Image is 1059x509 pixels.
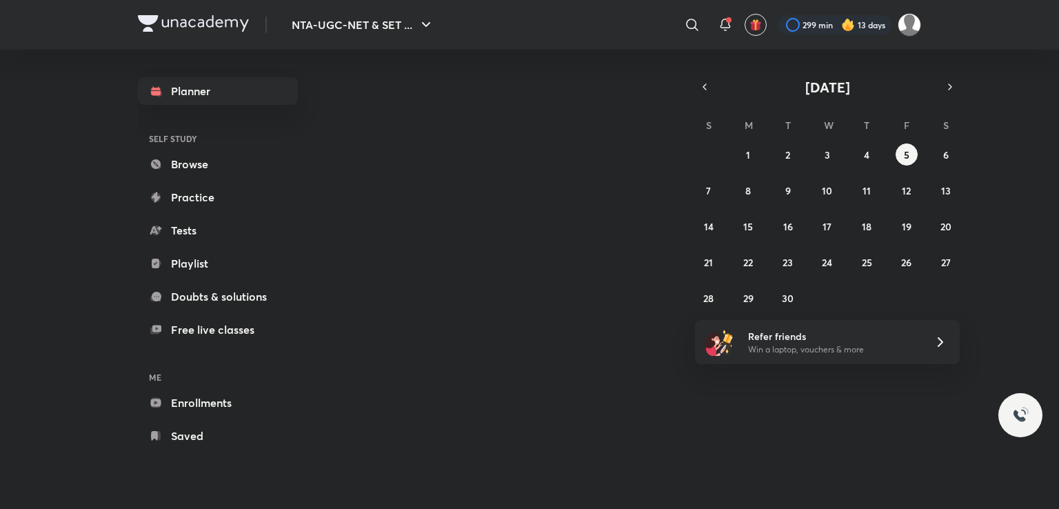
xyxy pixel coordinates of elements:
[896,215,918,237] button: September 19, 2025
[703,292,714,305] abbr: September 28, 2025
[777,287,799,309] button: September 30, 2025
[940,220,951,233] abbr: September 20, 2025
[816,179,838,201] button: September 10, 2025
[737,215,759,237] button: September 15, 2025
[935,179,957,201] button: September 13, 2025
[863,184,871,197] abbr: September 11, 2025
[138,217,298,244] a: Tests
[856,143,878,166] button: September 4, 2025
[901,256,911,269] abbr: September 26, 2025
[743,220,753,233] abbr: September 15, 2025
[785,184,791,197] abbr: September 9, 2025
[902,220,911,233] abbr: September 19, 2025
[777,251,799,273] button: September 23, 2025
[816,143,838,166] button: September 3, 2025
[748,343,918,356] p: Win a laptop, vouchers & more
[864,148,869,161] abbr: September 4, 2025
[822,184,832,197] abbr: September 10, 2025
[785,119,791,132] abbr: Tuesday
[737,287,759,309] button: September 29, 2025
[841,18,855,32] img: streak
[737,143,759,166] button: September 1, 2025
[816,215,838,237] button: September 17, 2025
[138,150,298,178] a: Browse
[822,256,832,269] abbr: September 24, 2025
[941,256,951,269] abbr: September 27, 2025
[706,328,734,356] img: referral
[138,127,298,150] h6: SELF STUDY
[704,220,714,233] abbr: September 14, 2025
[698,287,720,309] button: September 28, 2025
[698,179,720,201] button: September 7, 2025
[138,183,298,211] a: Practice
[138,366,298,389] h6: ME
[698,251,720,273] button: September 21, 2025
[785,148,790,161] abbr: September 2, 2025
[743,292,754,305] abbr: September 29, 2025
[898,13,921,37] img: Atia khan
[138,15,249,32] img: Company Logo
[745,14,767,36] button: avatar
[749,19,762,31] img: avatar
[943,119,949,132] abbr: Saturday
[138,250,298,277] a: Playlist
[777,179,799,201] button: September 9, 2025
[745,119,753,132] abbr: Monday
[706,184,711,197] abbr: September 7, 2025
[941,184,951,197] abbr: September 13, 2025
[745,184,751,197] abbr: September 8, 2025
[896,179,918,201] button: September 12, 2025
[138,389,298,417] a: Enrollments
[138,283,298,310] a: Doubts & solutions
[138,15,249,35] a: Company Logo
[823,220,831,233] abbr: September 17, 2025
[935,215,957,237] button: September 20, 2025
[862,220,871,233] abbr: September 18, 2025
[777,143,799,166] button: September 2, 2025
[783,256,793,269] abbr: September 23, 2025
[748,329,918,343] h6: Refer friends
[1012,407,1029,423] img: ttu
[825,148,830,161] abbr: September 3, 2025
[704,256,713,269] abbr: September 21, 2025
[862,256,872,269] abbr: September 25, 2025
[864,119,869,132] abbr: Thursday
[138,77,298,105] a: Planner
[743,256,753,269] abbr: September 22, 2025
[856,179,878,201] button: September 11, 2025
[904,148,909,161] abbr: September 5, 2025
[138,422,298,450] a: Saved
[737,251,759,273] button: September 22, 2025
[782,292,794,305] abbr: September 30, 2025
[856,251,878,273] button: September 25, 2025
[698,215,720,237] button: September 14, 2025
[824,119,834,132] abbr: Wednesday
[777,215,799,237] button: September 16, 2025
[714,77,940,97] button: [DATE]
[935,143,957,166] button: September 6, 2025
[896,143,918,166] button: September 5, 2025
[783,220,793,233] abbr: September 16, 2025
[904,119,909,132] abbr: Friday
[816,251,838,273] button: September 24, 2025
[746,148,750,161] abbr: September 1, 2025
[138,316,298,343] a: Free live classes
[943,148,949,161] abbr: September 6, 2025
[805,78,850,97] span: [DATE]
[935,251,957,273] button: September 27, 2025
[737,179,759,201] button: September 8, 2025
[283,11,443,39] button: NTA-UGC-NET & SET ...
[706,119,712,132] abbr: Sunday
[896,251,918,273] button: September 26, 2025
[856,215,878,237] button: September 18, 2025
[902,184,911,197] abbr: September 12, 2025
